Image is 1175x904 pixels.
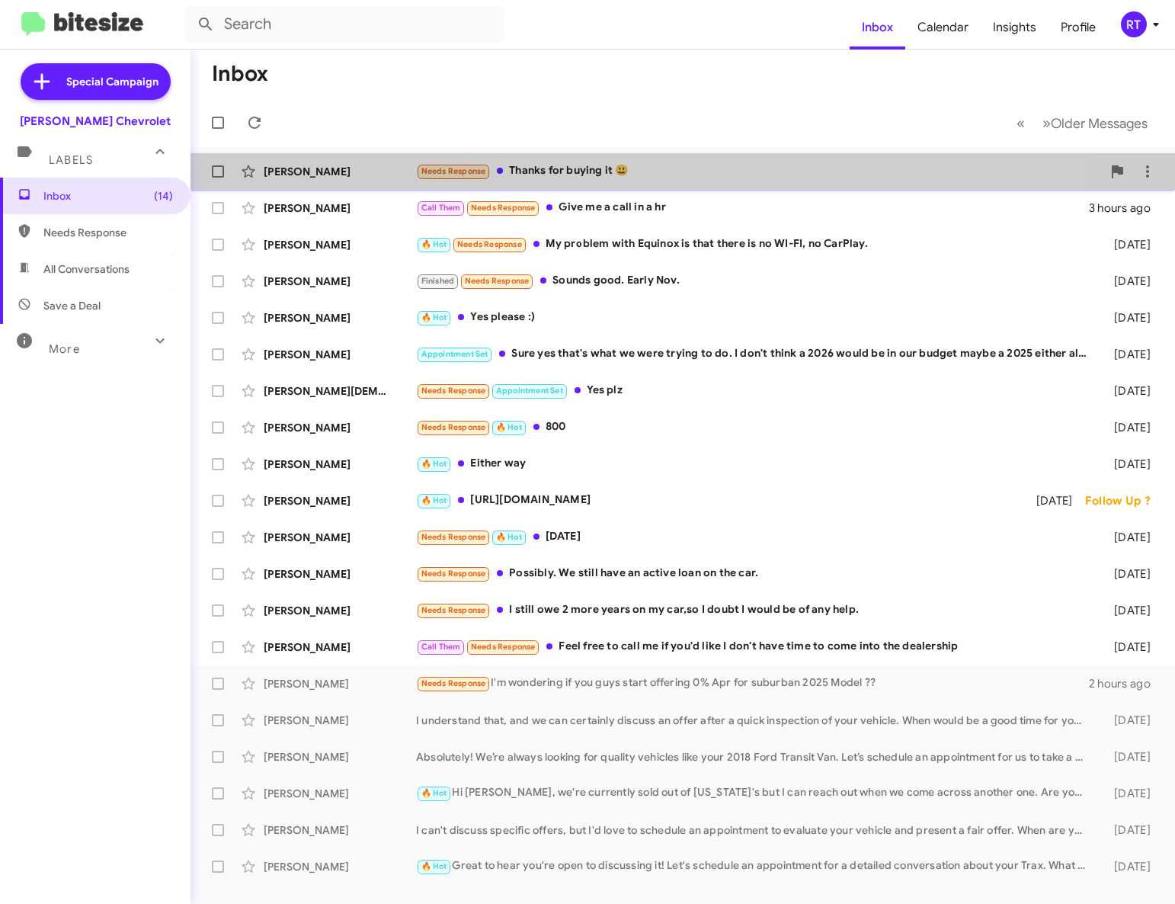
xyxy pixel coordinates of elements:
[416,713,1095,728] div: I understand that, and we can certainly discuss an offer after a quick inspection of your vehicle...
[21,63,171,100] a: Special Campaign
[184,6,504,43] input: Search
[421,349,488,359] span: Appointment Set
[1095,566,1163,582] div: [DATE]
[1108,11,1158,37] button: RT
[49,153,93,167] span: Labels
[496,532,522,542] span: 🔥 Hot
[1095,237,1163,252] div: [DATE]
[421,678,486,688] span: Needs Response
[421,166,486,176] span: Needs Response
[43,298,101,313] span: Save a Deal
[421,239,447,249] span: 🔥 Hot
[66,74,158,89] span: Special Campaign
[264,493,416,508] div: [PERSON_NAME]
[416,309,1095,326] div: Yes please :)
[1095,383,1163,399] div: [DATE]
[416,345,1095,363] div: Sure yes that's what we were trying to do. I don't think a 2026 would be in our budget maybe a 20...
[1007,107,1034,139] button: Previous
[1089,676,1163,691] div: 2 hours ago
[416,638,1095,656] div: Feel free to call me if you'd like I don't have time to come into the dealership
[154,188,173,204] span: (14)
[43,225,173,240] span: Needs Response
[1095,347,1163,362] div: [DATE]
[421,276,455,286] span: Finished
[20,114,171,129] div: [PERSON_NAME] Chevrolet
[264,383,416,399] div: [PERSON_NAME][DEMOGRAPHIC_DATA]
[416,858,1095,875] div: Great to hear you're open to discussing it! Let's schedule an appointment for a detailed conversa...
[850,5,905,50] a: Inbox
[905,5,981,50] a: Calendar
[421,313,447,322] span: 🔥 Hot
[416,455,1095,473] div: Either way
[421,532,486,542] span: Needs Response
[1049,5,1108,50] a: Profile
[416,565,1095,582] div: Possibly. We still have an active loan on the car.
[981,5,1049,50] a: Insights
[264,713,416,728] div: [PERSON_NAME]
[471,642,536,652] span: Needs Response
[421,861,447,871] span: 🔥 Hot
[1095,457,1163,472] div: [DATE]
[457,239,522,249] span: Needs Response
[1095,859,1163,874] div: [DATE]
[264,822,416,838] div: [PERSON_NAME]
[471,203,536,213] span: Needs Response
[1095,640,1163,655] div: [DATE]
[264,457,416,472] div: [PERSON_NAME]
[416,418,1095,436] div: 800
[1042,114,1051,133] span: »
[1008,107,1157,139] nav: Page navigation example
[1017,114,1025,133] span: «
[264,310,416,325] div: [PERSON_NAME]
[264,274,416,289] div: [PERSON_NAME]
[264,200,416,216] div: [PERSON_NAME]
[421,605,486,615] span: Needs Response
[1095,274,1163,289] div: [DATE]
[1051,115,1148,132] span: Older Messages
[1095,310,1163,325] div: [DATE]
[264,749,416,765] div: [PERSON_NAME]
[416,784,1095,802] div: Hi [PERSON_NAME], we're currently sold out of [US_STATE]'s but I can reach out when we come acros...
[43,188,173,204] span: Inbox
[416,199,1089,216] div: Give me a call in a hr
[416,236,1095,253] div: My problem with Equinox is that there is no WI-FI, no CarPlay.
[43,261,130,277] span: All Conversations
[1095,786,1163,801] div: [DATE]
[421,386,486,396] span: Needs Response
[421,203,461,213] span: Call Them
[421,788,447,798] span: 🔥 Hot
[1095,530,1163,545] div: [DATE]
[264,640,416,655] div: [PERSON_NAME]
[1095,713,1163,728] div: [DATE]
[421,459,447,469] span: 🔥 Hot
[465,276,530,286] span: Needs Response
[421,422,486,432] span: Needs Response
[264,603,416,618] div: [PERSON_NAME]
[1085,493,1163,508] div: Follow Up ?
[416,272,1095,290] div: Sounds good. Early Nov.
[264,530,416,545] div: [PERSON_NAME]
[1023,493,1084,508] div: [DATE]
[1095,603,1163,618] div: [DATE]
[416,749,1095,765] div: Absolutely! We’re always looking for quality vehicles like your 2018 Ford Transit Van. Let’s sche...
[416,822,1095,838] div: I can't discuss specific offers, but I'd love to schedule an appointment to evaluate your vehicle...
[264,347,416,362] div: [PERSON_NAME]
[421,569,486,579] span: Needs Response
[264,566,416,582] div: [PERSON_NAME]
[264,786,416,801] div: [PERSON_NAME]
[264,237,416,252] div: [PERSON_NAME]
[416,382,1095,399] div: Yes plz
[416,492,1023,509] div: [URL][DOMAIN_NAME]
[264,420,416,435] div: [PERSON_NAME]
[496,386,563,396] span: Appointment Set
[1033,107,1157,139] button: Next
[264,859,416,874] div: [PERSON_NAME]
[496,422,522,432] span: 🔥 Hot
[1095,420,1163,435] div: [DATE]
[416,601,1095,619] div: I still owe 2 more years on my car,so I doubt I would be of any help.
[264,676,416,691] div: [PERSON_NAME]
